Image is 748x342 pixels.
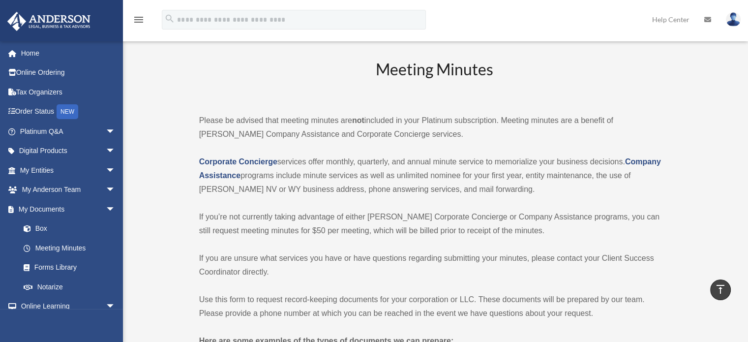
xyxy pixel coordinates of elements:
a: Forms Library [14,258,130,278]
span: arrow_drop_down [106,160,125,181]
span: arrow_drop_down [106,297,125,317]
p: If you’re not currently taking advantage of either [PERSON_NAME] Corporate Concierge or Company A... [199,210,670,238]
h2: Meeting Minutes [199,59,670,99]
a: Tax Organizers [7,82,130,102]
a: vertical_align_top [710,280,731,300]
a: My Anderson Teamarrow_drop_down [7,180,130,200]
a: Platinum Q&Aarrow_drop_down [7,122,130,141]
i: vertical_align_top [715,283,726,295]
a: Digital Productsarrow_drop_down [7,141,130,161]
a: Box [14,219,130,239]
img: User Pic [726,12,741,27]
p: services offer monthly, quarterly, and annual minute service to memorialize your business decisio... [199,155,670,196]
i: search [164,13,175,24]
strong: not [352,116,364,124]
a: Notarize [14,277,130,297]
i: menu [133,14,145,26]
span: arrow_drop_down [106,122,125,142]
p: Please be advised that meeting minutes are included in your Platinum subscription. Meeting minute... [199,114,670,141]
a: Corporate Concierge [199,157,277,166]
a: Online Learningarrow_drop_down [7,297,130,316]
p: Use this form to request record-keeping documents for your corporation or LLC. These documents wi... [199,293,670,320]
img: Anderson Advisors Platinum Portal [4,12,93,31]
span: arrow_drop_down [106,199,125,219]
a: Company Assistance [199,157,661,180]
a: My Documentsarrow_drop_down [7,199,130,219]
a: Meeting Minutes [14,238,125,258]
a: menu [133,17,145,26]
span: arrow_drop_down [106,141,125,161]
p: If you are unsure what services you have or have questions regarding submitting your minutes, ple... [199,251,670,279]
a: Home [7,43,130,63]
a: Online Ordering [7,63,130,83]
a: My Entitiesarrow_drop_down [7,160,130,180]
span: arrow_drop_down [106,180,125,200]
div: NEW [57,104,78,119]
a: Order StatusNEW [7,102,130,122]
